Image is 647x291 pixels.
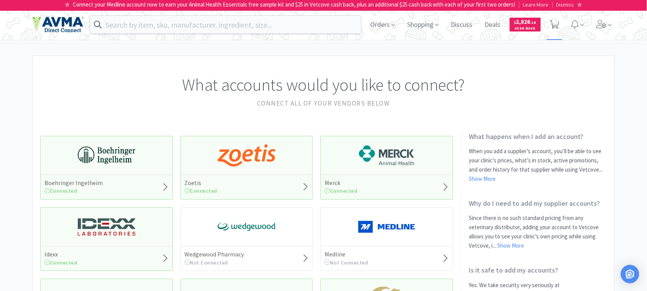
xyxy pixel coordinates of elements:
img: 730db3968b864e76bcafd0174db25112_22.png [78,144,135,167]
h5: Merck [325,179,358,187]
span: | [552,1,553,8]
a: Deals [482,21,504,28]
span: Orders [368,9,398,40]
img: a673e5ab4e5e497494167fe422e9a3ab.png [218,144,275,167]
span: Connected [185,187,218,194]
span: Shopping [404,9,442,40]
p: When you add a supplier’s account, you’ll be able to see your clinic’s prices, what’s in stock, a... [469,147,607,184]
a: $2,826.18Cash Back [510,14,541,35]
img: e4e33dab9f054f5782a47901c742baa9_102.png [32,17,84,33]
span: | [519,1,520,8]
h2: Why do I need to add my supplier accounts? [469,199,607,208]
span: 2,826 [514,18,536,25]
span: Dismiss [557,1,574,8]
span: Discuss [448,9,476,40]
span: Cash Back [514,26,536,31]
h5: Zoetis [185,179,218,187]
span: Connected [325,187,358,194]
h1: What accounts would you like to connect? [40,71,607,98]
span: $ [514,20,516,25]
h5: Idexx [44,250,77,258]
a: Discuss [448,21,476,28]
h5: Wedgewood Pharmacy [185,250,244,258]
h5: Medline [325,250,368,258]
a: Show More [498,242,524,249]
img: a646391c64b94eb2892348a965bf03f3_134.png [358,215,415,238]
div: Open Intercom Messenger [621,265,639,283]
h5: Boehringer Ingelheim [44,179,103,187]
a: Show More [469,175,496,182]
img: 6d7abf38e3b8462597f4a2f88dede81e_176.png [358,144,415,167]
span: . 18 [530,20,536,25]
h2: What happens when I add an account? [469,132,607,141]
p: Since there is no such standard pricing from any veterinary distributor, adding your account to V... [469,213,607,250]
h2: Is it safe to add my accounts? [469,266,607,274]
span: Not Connected [325,259,368,266]
span: Not Connected [185,259,228,266]
span: Connected [44,187,77,194]
span: Deals [482,9,504,40]
img: 13250b0087d44d67bb1668360c5632f9_13.png [78,215,135,238]
img: e40baf8987b14801afb1611fffac9ca4_8.png [218,215,275,238]
h2: Connect all of your vendors below [40,98,607,109]
input: Search by item, sku, manufacturer, ingredient, size... [90,16,361,33]
span: Learn More [523,1,549,8]
span: Connected [44,259,77,266]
